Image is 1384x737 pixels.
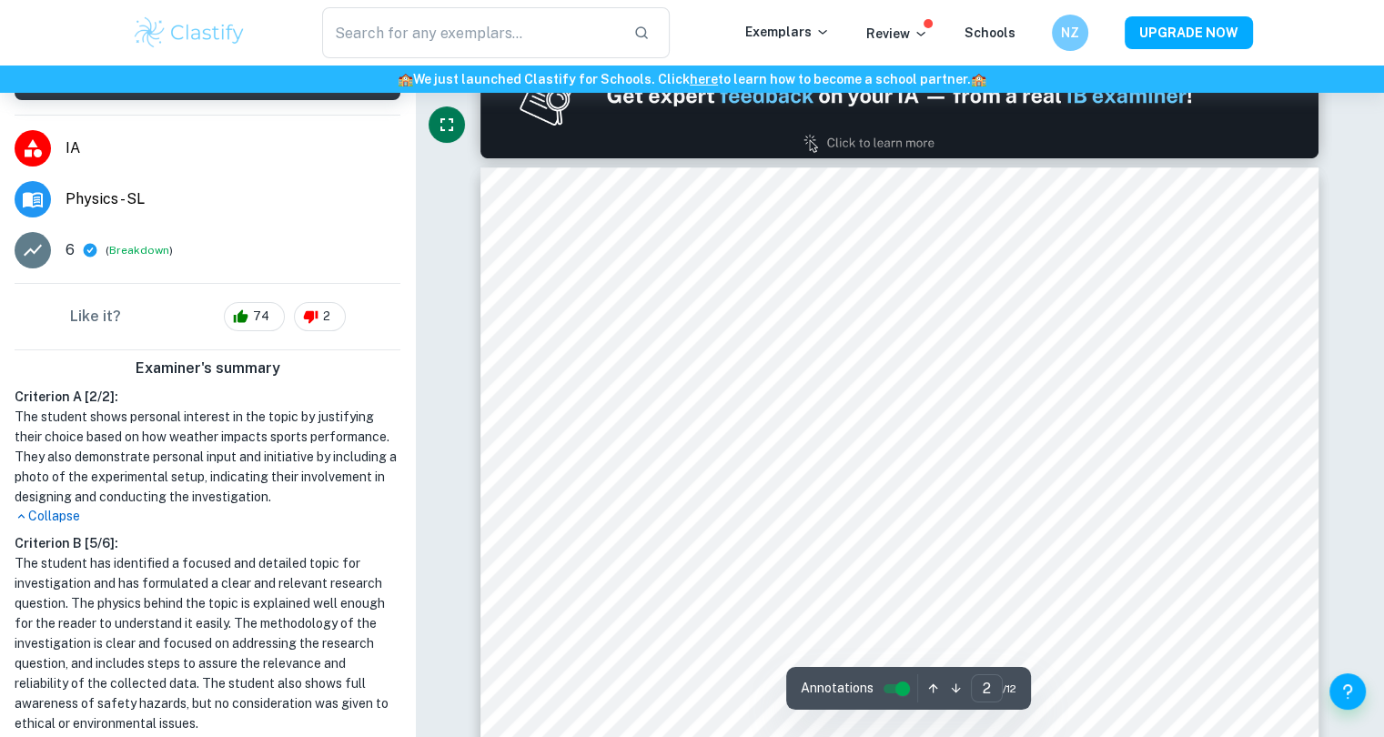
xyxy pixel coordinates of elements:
[1329,673,1366,710] button: Help and Feedback
[429,106,465,143] button: Fullscreen
[1059,23,1080,43] h6: NZ
[66,188,400,210] span: Physics - SL
[745,22,830,42] p: Exemplars
[1052,15,1088,51] button: NZ
[243,308,279,326] span: 74
[294,302,346,331] div: 2
[7,358,408,379] h6: Examiner's summary
[801,679,874,698] span: Annotations
[132,15,248,51] img: Clastify logo
[965,25,1015,40] a: Schools
[15,533,400,553] h6: Criterion B [ 5 / 6 ]:
[66,239,75,261] p: 6
[109,242,169,258] button: Breakdown
[690,72,718,86] a: here
[15,387,400,407] h6: Criterion A [ 2 / 2 ]:
[313,308,340,326] span: 2
[4,69,1380,89] h6: We just launched Clastify for Schools. Click to learn how to become a school partner.
[15,553,400,733] h1: The student has identified a focused and detailed topic for investigation and has formulated a cl...
[70,306,121,328] h6: Like it?
[15,407,400,507] h1: The student shows personal interest in the topic by justifying their choice based on how weather ...
[66,137,400,159] span: IA
[322,7,620,58] input: Search for any exemplars...
[1125,16,1253,49] button: UPGRADE NOW
[15,507,400,526] p: Collapse
[480,33,1319,158] img: Ad
[224,302,285,331] div: 74
[971,72,986,86] span: 🏫
[866,24,928,44] p: Review
[1003,681,1016,697] span: / 12
[398,72,413,86] span: 🏫
[106,242,173,259] span: ( )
